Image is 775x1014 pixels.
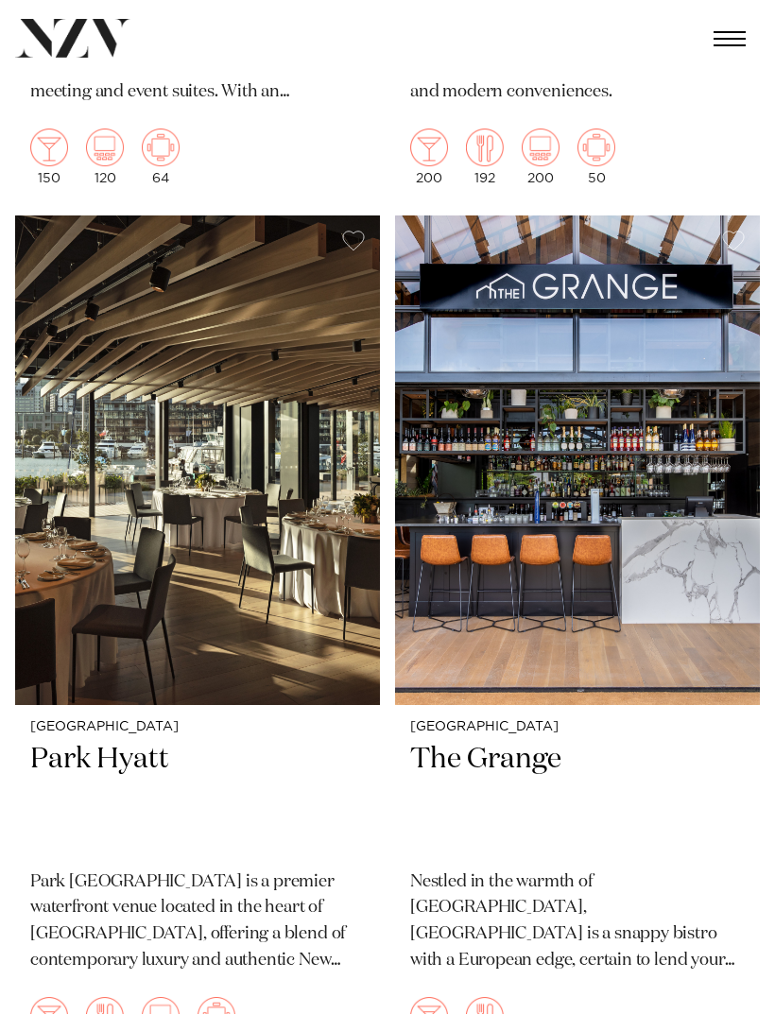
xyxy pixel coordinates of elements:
[30,869,365,975] p: Park [GEOGRAPHIC_DATA] is a premier waterfront venue located in the heart of [GEOGRAPHIC_DATA], o...
[142,129,180,166] img: meeting.png
[466,129,504,185] div: 192
[15,19,130,58] img: nzv-logo.png
[30,129,68,166] img: cocktail.png
[410,869,745,975] p: Nestled in the warmth of [GEOGRAPHIC_DATA], [GEOGRAPHIC_DATA] is a snappy bistro with a European ...
[142,129,180,185] div: 64
[577,129,615,166] img: meeting.png
[30,742,365,854] h2: Park Hyatt
[410,129,448,185] div: 200
[86,129,124,185] div: 120
[522,129,560,185] div: 200
[410,742,745,854] h2: The Grange
[466,129,504,166] img: dining.png
[86,129,124,166] img: theatre.png
[30,129,68,185] div: 150
[577,129,615,185] div: 50
[522,129,560,166] img: theatre.png
[30,720,365,734] small: [GEOGRAPHIC_DATA]
[410,129,448,166] img: cocktail.png
[410,720,745,734] small: [GEOGRAPHIC_DATA]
